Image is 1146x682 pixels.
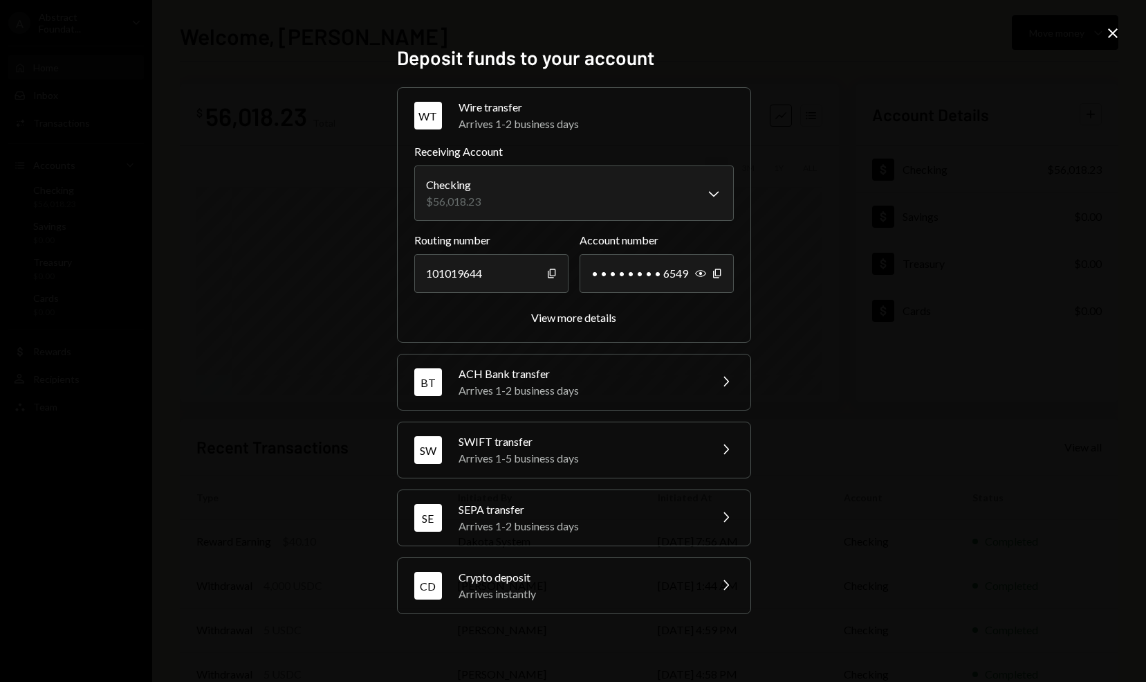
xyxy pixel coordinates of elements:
[414,232,569,249] label: Routing number
[398,490,750,546] button: SESEPA transferArrives 1-2 business days
[414,572,442,600] div: CD
[398,88,750,143] button: WTWire transferArrives 1-2 business days
[459,116,734,132] div: Arrives 1-2 business days
[414,368,442,396] div: BT
[531,311,616,324] div: View more details
[459,586,701,602] div: Arrives instantly
[459,433,701,450] div: SWIFT transfer
[414,143,734,160] label: Receiving Account
[459,366,701,382] div: ACH Bank transfer
[459,382,701,399] div: Arrives 1-2 business days
[580,232,734,249] label: Account number
[580,254,734,293] div: • • • • • • • • 6549
[414,254,569,293] div: 101019644
[414,165,734,221] button: Receiving Account
[414,504,442,532] div: SE
[398,422,750,478] button: SWSWIFT transferArrives 1-5 business days
[459,518,701,535] div: Arrives 1-2 business days
[459,450,701,467] div: Arrives 1-5 business days
[459,501,701,518] div: SEPA transfer
[414,436,442,464] div: SW
[459,99,734,116] div: Wire transfer
[398,355,750,410] button: BTACH Bank transferArrives 1-2 business days
[531,311,616,325] button: View more details
[414,143,734,325] div: WTWire transferArrives 1-2 business days
[398,558,750,613] button: CDCrypto depositArrives instantly
[397,44,750,71] h2: Deposit funds to your account
[459,569,701,586] div: Crypto deposit
[414,102,442,129] div: WT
